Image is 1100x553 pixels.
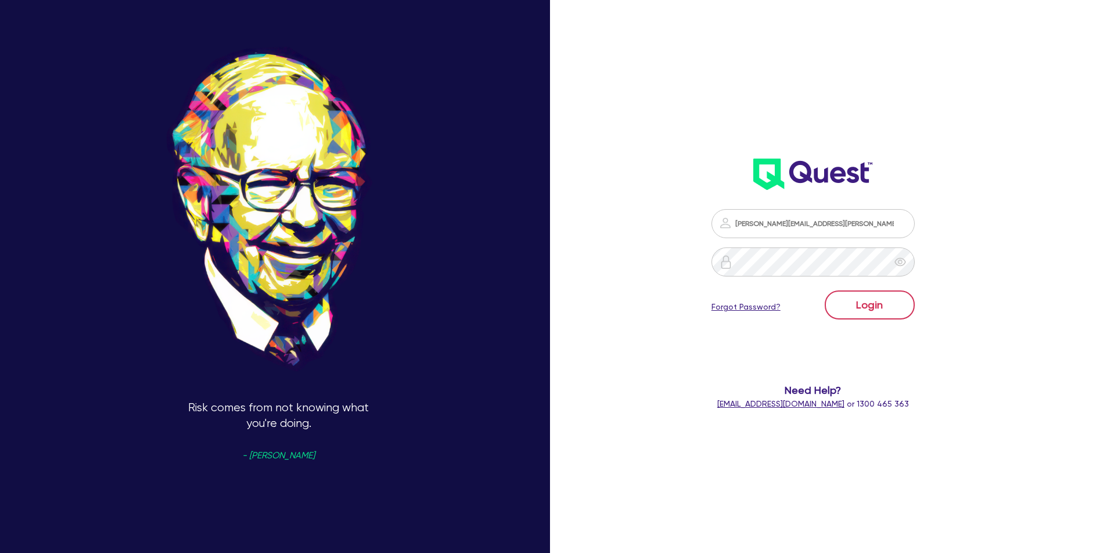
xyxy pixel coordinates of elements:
[753,159,872,190] img: wH2k97JdezQIQAAAABJRU5ErkJggg==
[825,290,915,319] button: Login
[666,382,960,398] span: Need Help?
[894,256,906,268] span: eye
[717,399,909,408] span: or 1300 465 363
[717,399,844,408] a: [EMAIL_ADDRESS][DOMAIN_NAME]
[711,301,781,313] a: Forgot Password?
[719,255,733,269] img: icon-password
[711,209,915,238] input: Email address
[718,216,732,230] img: icon-password
[242,451,315,460] span: - [PERSON_NAME]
